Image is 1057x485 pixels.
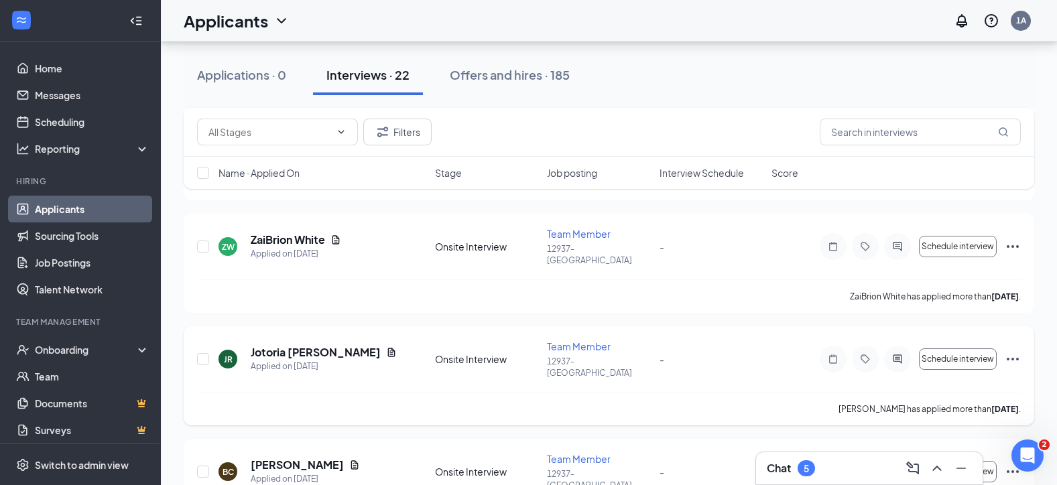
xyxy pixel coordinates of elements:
span: Team Member [547,453,611,465]
div: Switch to admin view [35,458,129,472]
b: [DATE] [991,291,1019,301]
svg: Notifications [954,13,970,29]
span: Schedule interview [922,242,994,251]
span: - [660,240,664,253]
svg: Collapse [129,14,143,27]
svg: Analysis [16,142,29,155]
div: BC [223,466,234,478]
div: Applied on [DATE] [251,360,397,373]
svg: ChevronDown [273,13,290,29]
a: Sourcing Tools [35,222,149,249]
a: SurveysCrown [35,417,149,443]
button: ComposeMessage [902,458,924,479]
h5: Jotoria [PERSON_NAME] [251,345,381,360]
svg: Ellipses [1005,464,1021,480]
h1: Applicants [184,9,268,32]
input: All Stages [208,125,330,139]
span: Schedule interview [922,354,994,364]
svg: ActiveChat [889,241,906,252]
input: Search in interviews [820,119,1021,145]
a: Talent Network [35,276,149,303]
span: Stage [435,166,462,180]
div: Interviews · 22 [326,66,410,83]
svg: Settings [16,458,29,472]
svg: WorkstreamLogo [15,13,28,27]
a: Team [35,363,149,390]
button: Minimize [950,458,972,479]
div: Offers and hires · 185 [450,66,570,83]
svg: Note [825,241,841,252]
button: Schedule interview [919,236,997,257]
svg: Ellipses [1005,238,1021,255]
svg: Document [386,347,397,358]
span: Team Member [547,340,611,352]
div: Applied on [DATE] [251,247,341,261]
svg: Tag [857,241,873,252]
span: Team Member [547,228,611,240]
a: Job Postings [35,249,149,276]
a: Applicants [35,196,149,222]
svg: UserCheck [16,343,29,356]
div: Onboarding [35,343,138,356]
a: Scheduling [35,109,149,135]
svg: Filter [375,124,391,140]
div: Team Management [16,316,147,328]
svg: QuestionInfo [983,13,999,29]
div: Reporting [35,142,150,155]
span: 2 [1039,439,1050,450]
svg: Document [330,234,341,245]
button: Schedule interview [919,348,997,370]
svg: ChevronUp [929,460,945,476]
span: - [660,466,664,478]
b: [DATE] [991,404,1019,414]
svg: ComposeMessage [905,460,921,476]
p: 12937-[GEOGRAPHIC_DATA] [547,243,651,266]
button: ChevronUp [926,458,948,479]
h5: [PERSON_NAME] [251,458,344,472]
span: - [660,353,664,365]
span: Job posting [547,166,597,180]
div: Onsite Interview [435,352,539,366]
h3: Chat [767,461,791,476]
svg: Tag [857,354,873,364]
div: JR [224,354,233,365]
p: ZaiBrion White has applied more than . [850,291,1021,302]
div: ZW [222,241,235,253]
svg: ActiveChat [889,354,906,364]
div: Applications · 0 [197,66,286,83]
svg: ChevronDown [336,127,347,137]
div: Onsite Interview [435,465,539,478]
p: [PERSON_NAME] has applied more than . [838,403,1021,415]
span: Name · Applied On [219,166,300,180]
span: Score [771,166,798,180]
div: Hiring [16,176,147,187]
svg: Minimize [953,460,969,476]
a: Messages [35,82,149,109]
a: Home [35,55,149,82]
p: 12937-[GEOGRAPHIC_DATA] [547,356,651,378]
span: Interview Schedule [660,166,744,180]
iframe: Intercom live chat [1011,439,1044,472]
svg: MagnifyingGlass [998,127,1009,137]
div: 5 [804,463,809,474]
svg: Ellipses [1005,351,1021,367]
h5: ZaiBrion White [251,232,325,247]
a: DocumentsCrown [35,390,149,417]
svg: Note [825,354,841,364]
button: Filter Filters [363,119,432,145]
svg: Document [349,460,360,470]
div: 1A [1016,15,1026,26]
div: Onsite Interview [435,240,539,253]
